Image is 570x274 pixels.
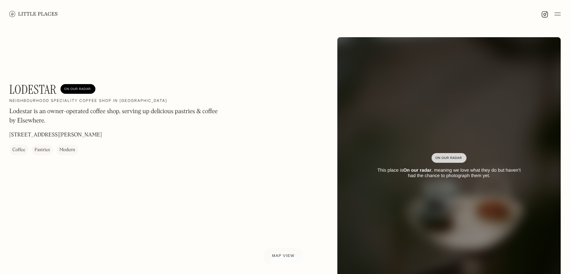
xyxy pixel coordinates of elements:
[373,167,525,179] div: This place is , meaning we love what they do but haven’t had the chance to photograph them yet.
[9,82,57,97] h1: Lodestar
[9,99,167,104] h2: Neighbourhood speciality coffee shop in [GEOGRAPHIC_DATA]
[9,131,102,140] p: [STREET_ADDRESS][PERSON_NAME]
[12,146,25,154] div: Coffee
[435,154,463,162] div: On Our Radar
[263,248,304,265] a: Map view
[272,254,295,258] span: Map view
[9,107,219,126] p: Lodestar is an owner-operated coffee shop, serving up delicious pastries & coffee by Elsewhere.
[64,85,92,93] div: On Our Radar
[59,146,75,154] div: Modern
[403,167,432,173] strong: On our radar
[35,146,50,154] div: Pastries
